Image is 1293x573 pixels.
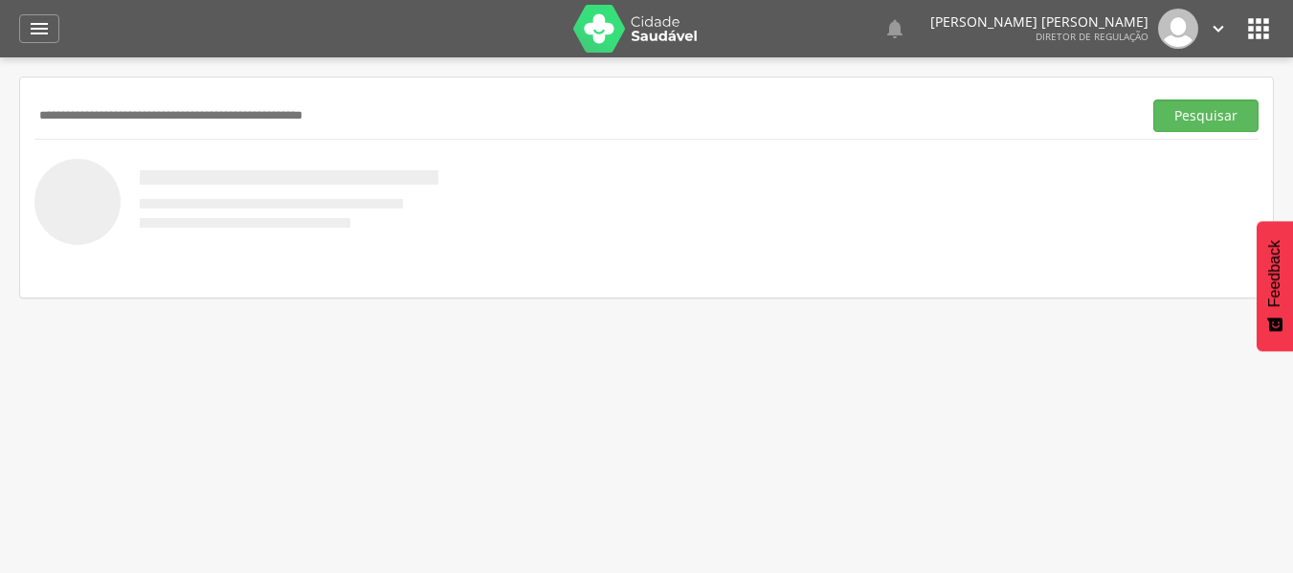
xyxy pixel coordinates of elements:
[19,14,59,43] a: 
[883,17,906,40] i: 
[1257,221,1293,351] button: Feedback - Mostrar pesquisa
[28,17,51,40] i: 
[1243,13,1274,44] i: 
[930,15,1148,29] p: [PERSON_NAME] [PERSON_NAME]
[883,9,906,49] a: 
[1208,18,1229,39] i: 
[1036,30,1148,43] span: Diretor de regulação
[1153,99,1259,132] button: Pesquisar
[1208,9,1229,49] a: 
[1266,240,1283,307] span: Feedback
